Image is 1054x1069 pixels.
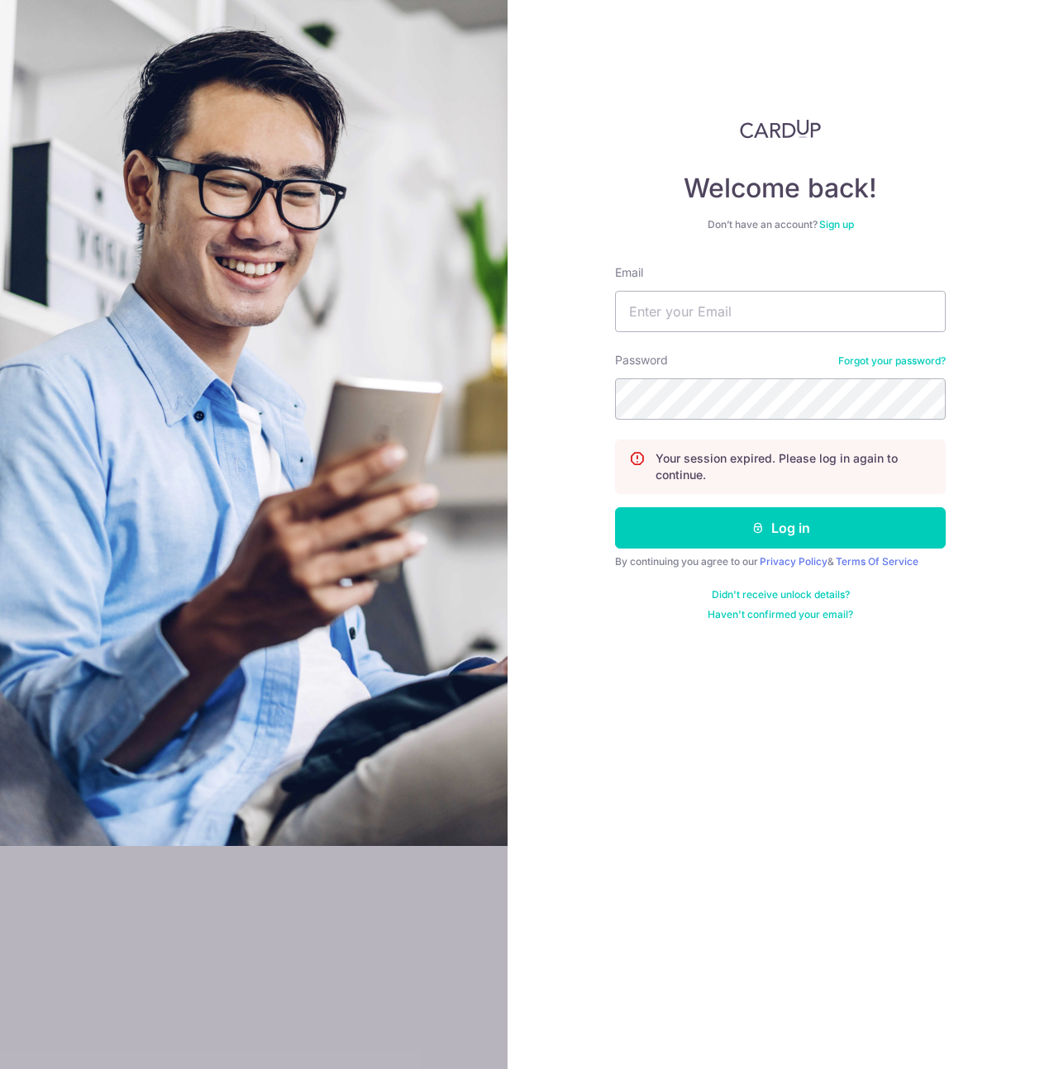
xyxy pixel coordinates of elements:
div: By continuing you agree to our & [615,555,946,568]
label: Email [615,264,643,281]
button: Log in [615,507,946,549]
p: Your session expired. Please log in again to continue. [656,450,932,483]
img: CardUp Logo [740,119,821,139]
a: Didn't receive unlock details? [712,588,850,601]
div: Don’t have an account? [615,218,946,231]
label: Password [615,352,668,368]
a: Privacy Policy [760,555,827,568]
input: Enter your Email [615,291,946,332]
a: Terms Of Service [836,555,918,568]
a: Haven't confirmed your email? [708,608,853,621]
h4: Welcome back! [615,172,946,205]
a: Sign up [819,218,854,230]
a: Forgot your password? [838,354,946,368]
